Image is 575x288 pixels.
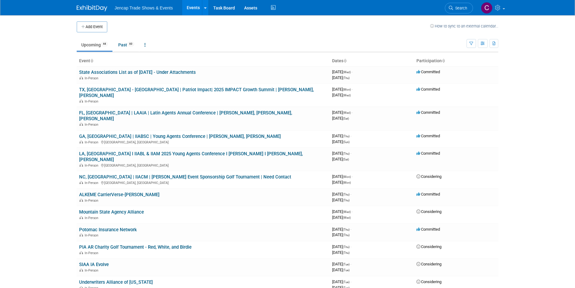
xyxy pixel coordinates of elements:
[343,193,350,196] span: (Thu)
[85,99,100,103] span: In-Person
[343,263,350,266] span: (Tue)
[332,192,351,196] span: [DATE]
[79,244,192,250] a: PIA AR Charity Golf Tournament - Red, White, and Birdie
[332,75,350,80] span: [DATE]
[332,250,350,255] span: [DATE]
[79,139,327,144] div: [GEOGRAPHIC_DATA], [GEOGRAPHIC_DATA]
[85,164,100,167] span: In-Person
[343,199,350,202] span: (Thu)
[332,110,353,115] span: [DATE]
[332,134,351,138] span: [DATE]
[442,58,445,63] a: Sort by Participation Type
[343,181,351,184] span: (Mon)
[79,134,281,139] a: GA, [GEOGRAPHIC_DATA] | IIABSC | Young Agents Conference | [PERSON_NAME], [PERSON_NAME]
[332,215,351,220] span: [DATE]
[416,134,440,138] span: Committed
[430,24,498,28] a: How to sync to an external calendar...
[79,174,291,180] a: NC, [GEOGRAPHIC_DATA] | IIACM | [PERSON_NAME] Event Sponsorship Golf Tournament | Need Contact
[79,192,159,197] a: ALKEME CarrierVerse-[PERSON_NAME]
[332,279,351,284] span: [DATE]
[79,181,83,184] img: In-Person Event
[79,123,83,126] img: In-Person Event
[85,251,100,255] span: In-Person
[352,110,353,115] span: -
[79,151,303,162] a: LA, [GEOGRAPHIC_DATA] I IIABL & IIAM 2025 Young Agents Conference I [PERSON_NAME] I [PERSON_NAME]...
[85,123,100,127] span: In-Person
[414,56,498,66] th: Participation
[79,279,153,285] a: Underwriters Alliance of [US_STATE]
[332,87,353,92] span: [DATE]
[416,110,440,115] span: Committed
[332,227,351,232] span: [DATE]
[85,233,100,237] span: In-Person
[79,233,83,236] img: In-Person Event
[79,268,83,272] img: In-Person Event
[77,5,107,11] img: ExhibitDay
[343,175,351,178] span: (Mon)
[343,58,346,63] a: Sort by Start Date
[77,56,330,66] th: Event
[332,198,350,202] span: [DATE]
[79,180,327,185] div: [GEOGRAPHIC_DATA], [GEOGRAPHIC_DATA]
[343,70,351,74] span: (Wed)
[481,2,493,14] img: Christopher Reid
[343,233,350,237] span: (Thu)
[343,268,350,272] span: (Tue)
[343,251,350,254] span: (Thu)
[332,174,353,179] span: [DATE]
[416,209,441,214] span: Considering
[352,174,353,179] span: -
[115,5,173,10] span: Jencap Trade Shows & Events
[79,110,292,121] a: FL, [GEOGRAPHIC_DATA] | LAAIA | Latin Agents Annual Conference | [PERSON_NAME], [PERSON_NAME], [P...
[79,216,83,219] img: In-Person Event
[416,279,441,284] span: Considering
[343,135,350,138] span: (Thu)
[343,140,350,144] span: (Sun)
[79,99,83,103] img: In-Person Event
[85,199,100,203] span: In-Person
[79,70,196,75] a: State Associations List as of [DATE] - Under Attachments
[343,152,350,155] span: (Thu)
[79,140,83,143] img: In-Person Event
[352,87,353,92] span: -
[416,192,440,196] span: Committed
[79,164,83,167] img: In-Person Event
[343,117,349,120] span: (Sat)
[416,227,440,232] span: Committed
[416,262,441,266] span: Considering
[343,94,351,97] span: (Wed)
[416,70,440,74] span: Committed
[416,151,440,156] span: Committed
[90,58,93,63] a: Sort by Event Name
[343,158,349,161] span: (Sat)
[343,88,351,91] span: (Mon)
[127,42,134,46] span: 69
[332,262,351,266] span: [DATE]
[332,116,349,121] span: [DATE]
[85,76,100,80] span: In-Person
[79,76,83,79] img: In-Person Event
[85,268,100,272] span: In-Person
[114,39,139,51] a: Past69
[445,3,473,13] a: Search
[79,227,137,232] a: Potomac Insurance Network
[332,180,351,185] span: [DATE]
[352,70,353,74] span: -
[332,93,351,97] span: [DATE]
[77,39,112,51] a: Upcoming44
[343,245,350,249] span: (Thu)
[79,87,314,98] a: TX, [GEOGRAPHIC_DATA] - [GEOGRAPHIC_DATA] | Patriot Impact| 2025 IMPACT Growth Summit | [PERSON_N...
[416,174,441,179] span: Considering
[332,70,353,74] span: [DATE]
[343,280,350,284] span: (Tue)
[79,251,83,254] img: In-Person Event
[343,76,350,80] span: (Thu)
[85,181,100,185] span: In-Person
[332,151,351,156] span: [DATE]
